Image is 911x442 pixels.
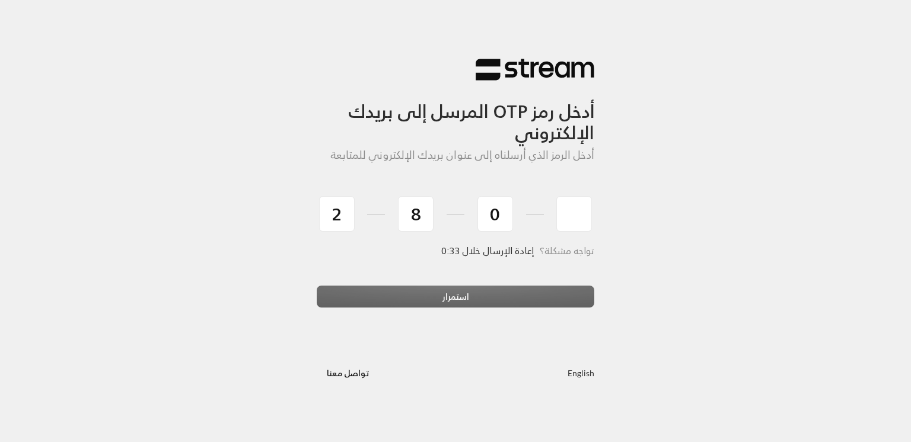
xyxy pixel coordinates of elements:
button: تواصل معنا [317,361,379,383]
a: تواصل معنا [317,366,379,380]
img: Stream Logo [476,58,594,81]
a: English [568,361,594,383]
h3: أدخل رمز OTP المرسل إلى بريدك الإلكتروني [317,81,594,143]
span: تواجه مشكلة؟ [540,242,594,259]
span: إعادة الإرسال خلال 0:33 [442,242,534,259]
h5: أدخل الرمز الذي أرسلناه إلى عنوان بريدك الإلكتروني للمتابعة [317,149,594,162]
